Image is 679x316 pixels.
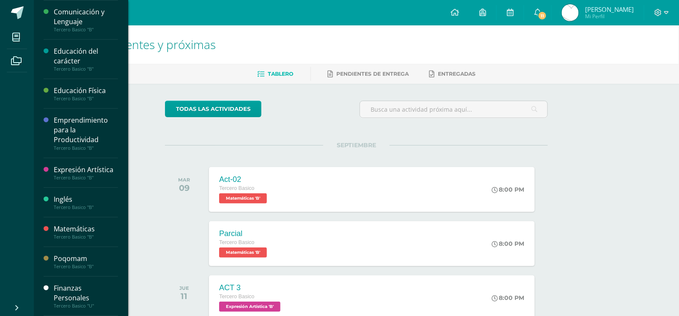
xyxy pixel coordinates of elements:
div: MAR [178,177,190,183]
div: JUE [179,285,189,291]
a: Tablero [258,67,294,81]
div: Tercero Basico "B" [54,264,118,269]
a: Emprendimiento para la ProductividadTercero Basico "B" [54,115,118,151]
div: Educación del carácter [54,47,118,66]
a: Educación del carácterTercero Basico "B" [54,47,118,72]
div: 11 [179,291,189,301]
a: Expresión ArtísticaTercero Basico "B" [54,165,118,181]
img: a1187bd3a51ce745b0c16f11b77a51d9.png [562,4,579,21]
div: ACT 3 [219,283,283,292]
a: Comunicación y LenguajeTercero Basico "B" [54,7,118,33]
div: Parcial [219,229,269,238]
div: Matemáticas [54,224,118,234]
span: [PERSON_NAME] [585,5,634,14]
a: todas las Actividades [165,101,261,117]
span: Actividades recientes y próximas [44,36,216,52]
div: Tercero Basico "B" [54,145,118,151]
input: Busca una actividad próxima aquí... [360,101,547,118]
span: Tablero [268,71,294,77]
div: Tercero Basico "B" [54,234,118,240]
div: Tercero Basico "B" [54,27,118,33]
span: Tercero Basico [219,239,254,245]
a: InglésTercero Basico "B" [54,195,118,210]
a: PoqomamTercero Basico "B" [54,254,118,269]
span: Matemáticas 'B' [219,247,267,258]
span: Pendientes de entrega [337,71,409,77]
div: 09 [178,183,190,193]
div: Act-02 [219,175,269,184]
span: Tercero Basico [219,294,254,300]
a: Entregadas [429,67,476,81]
div: Inglés [54,195,118,204]
div: Tercero Basico "B" [54,96,118,102]
div: 8:00 PM [492,186,525,193]
div: Tercero Basico "B" [54,204,118,210]
div: Poqomam [54,254,118,264]
div: Comunicación y Lenguaje [54,7,118,27]
a: Finanzas PersonalesTercero Basico "U" [54,283,118,309]
span: Matemáticas 'B' [219,193,267,203]
span: 11 [538,11,547,20]
div: Tercero Basico "U" [54,303,118,309]
span: SEPTIEMBRE [323,141,390,149]
span: Entregadas [438,71,476,77]
a: Pendientes de entrega [328,67,409,81]
div: 8:00 PM [492,294,525,302]
div: Educación Física [54,86,118,96]
span: Tercero Basico [219,185,254,191]
div: Finanzas Personales [54,283,118,303]
span: Expresión Artística 'B' [219,302,280,312]
div: Expresión Artística [54,165,118,175]
a: Educación FísicaTercero Basico "B" [54,86,118,102]
span: Mi Perfil [585,13,634,20]
div: Tercero Basico "B" [54,66,118,72]
div: 8:00 PM [492,240,525,247]
div: Tercero Basico "B" [54,175,118,181]
a: MatemáticasTercero Basico "B" [54,224,118,240]
div: Emprendimiento para la Productividad [54,115,118,145]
